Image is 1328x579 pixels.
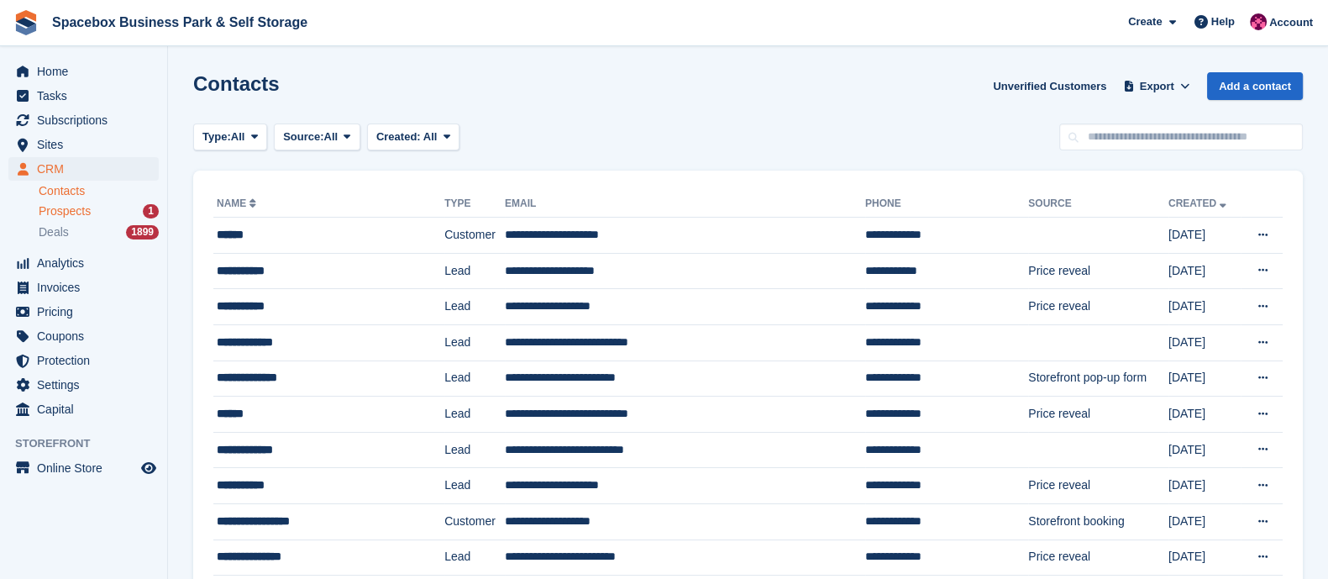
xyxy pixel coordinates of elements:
td: Price reveal [1028,289,1168,325]
span: Coupons [37,324,138,348]
a: menu [8,133,159,156]
span: Subscriptions [37,108,138,132]
td: Lead [444,397,505,433]
th: Phone [865,191,1028,218]
a: menu [8,108,159,132]
a: menu [8,251,159,275]
td: [DATE] [1168,397,1241,433]
td: Customer [444,218,505,254]
td: Lead [444,289,505,325]
td: Lead [444,324,505,361]
td: [DATE] [1168,361,1241,397]
span: All [324,129,339,145]
img: Avishka Chauhan [1250,13,1267,30]
span: Create [1128,13,1162,30]
span: Account [1269,14,1313,31]
a: menu [8,456,159,480]
a: menu [8,324,159,348]
span: All [231,129,245,145]
td: [DATE] [1168,540,1241,576]
a: menu [8,157,159,181]
th: Email [505,191,865,218]
span: Invoices [37,276,138,299]
a: Created [1168,197,1230,209]
a: Prospects 1 [39,203,159,220]
td: Lead [444,540,505,576]
a: Name [217,197,260,209]
th: Type [444,191,505,218]
span: Export [1140,78,1174,95]
h1: Contacts [193,72,280,95]
td: [DATE] [1168,253,1241,289]
td: [DATE] [1168,503,1241,540]
button: Type: All [193,124,267,151]
td: Price reveal [1028,540,1168,576]
span: Help [1211,13,1235,30]
a: Preview store [139,458,159,478]
button: Source: All [274,124,360,151]
td: [DATE] [1168,289,1241,325]
span: Created: [376,130,421,143]
th: Source [1028,191,1168,218]
a: menu [8,397,159,421]
td: Lead [444,468,505,504]
span: Settings [37,373,138,397]
td: Customer [444,503,505,540]
span: Home [37,60,138,83]
span: Type: [202,129,231,145]
span: Source: [283,129,323,145]
td: Storefront booking [1028,503,1168,540]
td: Lead [444,253,505,289]
td: Lead [444,361,505,397]
span: Protection [37,349,138,372]
a: Spacebox Business Park & Self Storage [45,8,314,36]
a: Add a contact [1207,72,1303,100]
div: 1 [143,204,159,218]
a: menu [8,84,159,108]
a: Unverified Customers [986,72,1113,100]
td: [DATE] [1168,324,1241,361]
a: menu [8,373,159,397]
span: Prospects [39,203,91,219]
span: Capital [37,397,138,421]
a: menu [8,349,159,372]
td: Lead [444,432,505,468]
span: Pricing [37,300,138,324]
button: Export [1120,72,1194,100]
span: Storefront [15,435,167,452]
td: Price reveal [1028,468,1168,504]
span: All [423,130,438,143]
button: Created: All [367,124,459,151]
span: Analytics [37,251,138,275]
a: menu [8,276,159,299]
td: [DATE] [1168,218,1241,254]
span: Deals [39,224,69,240]
a: menu [8,60,159,83]
td: [DATE] [1168,468,1241,504]
td: Price reveal [1028,397,1168,433]
span: Sites [37,133,138,156]
td: [DATE] [1168,432,1241,468]
td: Price reveal [1028,253,1168,289]
a: menu [8,300,159,324]
a: Contacts [39,183,159,199]
span: Tasks [37,84,138,108]
div: 1899 [126,225,159,239]
td: Storefront pop-up form [1028,361,1168,397]
img: stora-icon-8386f47178a22dfd0bd8f6a31ec36ba5ce8667c1dd55bd0f319d3a0aa187defe.svg [13,10,39,35]
span: CRM [37,157,138,181]
span: Online Store [37,456,138,480]
a: Deals 1899 [39,224,159,241]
